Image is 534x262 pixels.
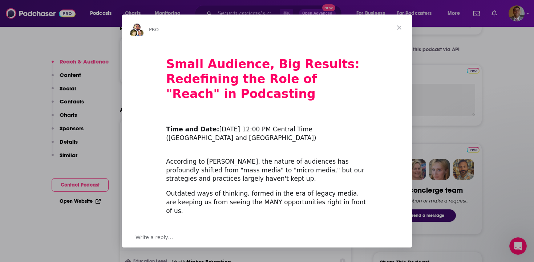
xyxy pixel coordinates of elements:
span: Write a reply… [135,233,173,242]
img: Sydney avatar [133,23,141,32]
div: Outdated ways of thinking, formed in the era of legacy media, are keeping us from seeing the MANY... [166,189,368,215]
span: Close [386,15,412,41]
b: Time and Date: [166,126,219,133]
div: Open conversation and reply [122,227,412,247]
div: According to [PERSON_NAME], the nature of audiences has profoundly shifted from "mass media" to "... [166,149,368,183]
div: ​ [DATE] 12:00 PM Central Time ([GEOGRAPHIC_DATA] and [GEOGRAPHIC_DATA]) [166,117,368,143]
img: Dave avatar [135,29,144,37]
span: PRO [149,27,159,32]
img: Barbara avatar [129,29,138,37]
b: Small Audience, Big Results: Redefining the Role of "Reach" in Podcasting [166,57,360,101]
